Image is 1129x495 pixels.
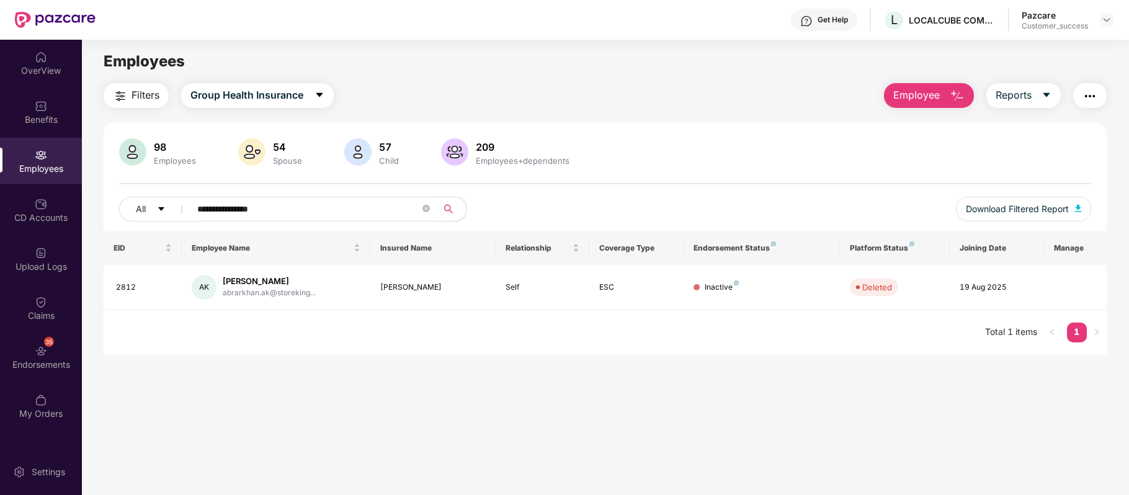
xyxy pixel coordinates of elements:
th: EID [104,231,182,265]
div: 19 Aug 2025 [960,282,1034,293]
span: search [436,204,460,214]
img: svg+xml;base64,PHN2ZyB4bWxucz0iaHR0cDovL3d3dy53My5vcmcvMjAwMC9zdmciIHdpZHRoPSIyNCIgaGVpZ2h0PSIyNC... [1082,89,1097,104]
div: Endorsement Status [694,243,831,253]
button: Download Filtered Report [956,197,1091,221]
span: close-circle [422,205,430,212]
div: 54 [270,141,305,153]
img: svg+xml;base64,PHN2ZyBpZD0iQ0RfQWNjb3VudHMiIGRhdGEtbmFtZT0iQ0QgQWNjb3VudHMiIHhtbG5zPSJodHRwOi8vd3... [35,198,47,210]
span: left [1048,328,1056,336]
th: Manage [1044,231,1107,265]
span: Employees [104,52,185,70]
span: caret-down [315,90,324,101]
button: Employee [884,83,974,108]
span: All [136,202,146,216]
button: Reportscaret-down [986,83,1061,108]
th: Insured Name [370,231,496,265]
span: EID [114,243,163,253]
img: svg+xml;base64,PHN2ZyBpZD0iRW1wbG95ZWVzIiB4bWxucz0iaHR0cDovL3d3dy53My5vcmcvMjAwMC9zdmciIHdpZHRoPS... [35,149,47,161]
span: Employee [893,87,940,103]
div: [PERSON_NAME] [380,282,486,293]
img: svg+xml;base64,PHN2ZyB4bWxucz0iaHR0cDovL3d3dy53My5vcmcvMjAwMC9zdmciIHhtbG5zOnhsaW5rPSJodHRwOi8vd3... [344,138,372,166]
img: svg+xml;base64,PHN2ZyBpZD0iU2V0dGluZy0yMHgyMCIgeG1sbnM9Imh0dHA6Ly93d3cudzMub3JnLzIwMDAvc3ZnIiB3aW... [13,466,25,478]
div: 209 [473,141,572,153]
button: search [436,197,467,221]
span: Group Health Insurance [190,87,303,103]
img: svg+xml;base64,PHN2ZyBpZD0iRHJvcGRvd24tMzJ4MzIiIHhtbG5zPSJodHRwOi8vd3d3LnczLm9yZy8yMDAwL3N2ZyIgd2... [1102,15,1112,25]
span: Employee Name [192,243,350,253]
div: Inactive [705,282,739,293]
span: close-circle [422,203,430,215]
button: Allcaret-down [119,197,195,221]
div: Platform Status [850,243,940,253]
div: [PERSON_NAME] [223,275,316,287]
li: Next Page [1087,323,1107,342]
img: svg+xml;base64,PHN2ZyB4bWxucz0iaHR0cDovL3d3dy53My5vcmcvMjAwMC9zdmciIHdpZHRoPSIyNCIgaGVpZ2h0PSIyNC... [113,89,128,104]
th: Coverage Type [589,231,684,265]
img: svg+xml;base64,PHN2ZyBpZD0iSG9tZSIgeG1sbnM9Imh0dHA6Ly93d3cudzMub3JnLzIwMDAvc3ZnIiB3aWR0aD0iMjAiIG... [35,51,47,63]
img: svg+xml;base64,PHN2ZyB4bWxucz0iaHR0cDovL3d3dy53My5vcmcvMjAwMC9zdmciIHdpZHRoPSI4IiBoZWlnaHQ9IjgiIH... [909,241,914,246]
div: Employees+dependents [473,156,572,166]
img: svg+xml;base64,PHN2ZyB4bWxucz0iaHR0cDovL3d3dy53My5vcmcvMjAwMC9zdmciIHhtbG5zOnhsaW5rPSJodHRwOi8vd3... [1075,205,1081,212]
th: Joining Date [950,231,1044,265]
span: Reports [996,87,1032,103]
span: caret-down [157,205,166,215]
div: 98 [151,141,199,153]
img: svg+xml;base64,PHN2ZyB4bWxucz0iaHR0cDovL3d3dy53My5vcmcvMjAwMC9zdmciIHhtbG5zOnhsaW5rPSJodHRwOi8vd3... [441,138,468,166]
div: 35 [44,337,54,347]
th: Employee Name [182,231,370,265]
span: caret-down [1042,90,1051,101]
span: right [1093,328,1100,336]
img: svg+xml;base64,PHN2ZyBpZD0iQmVuZWZpdHMiIHhtbG5zPSJodHRwOi8vd3d3LnczLm9yZy8yMDAwL3N2ZyIgd2lkdGg9Ij... [35,100,47,112]
a: 1 [1067,323,1087,341]
img: svg+xml;base64,PHN2ZyBpZD0iSGVscC0zMngzMiIgeG1sbnM9Imh0dHA6Ly93d3cudzMub3JnLzIwMDAvc3ZnIiB3aWR0aD... [800,15,813,27]
div: LOCALCUBE COMMERCE PRIVATE LIMITED [909,14,996,26]
div: Deleted [862,281,892,293]
li: Previous Page [1042,323,1062,342]
div: Spouse [270,156,305,166]
div: Child [377,156,401,166]
span: Filters [132,87,159,103]
button: right [1087,323,1107,342]
img: svg+xml;base64,PHN2ZyB4bWxucz0iaHR0cDovL3d3dy53My5vcmcvMjAwMC9zdmciIHdpZHRoPSI4IiBoZWlnaHQ9IjgiIH... [771,241,776,246]
div: Settings [28,466,69,478]
div: AK [192,275,216,300]
span: Relationship [506,243,571,253]
img: New Pazcare Logo [15,12,96,28]
button: Group Health Insurancecaret-down [181,83,334,108]
div: Pazcare [1022,9,1088,21]
button: Filters [104,83,169,108]
div: Get Help [818,15,848,25]
img: svg+xml;base64,PHN2ZyBpZD0iRW5kb3JzZW1lbnRzIiB4bWxucz0iaHR0cDovL3d3dy53My5vcmcvMjAwMC9zdmciIHdpZH... [35,345,47,357]
div: Self [506,282,580,293]
img: svg+xml;base64,PHN2ZyBpZD0iQ2xhaW0iIHhtbG5zPSJodHRwOi8vd3d3LnczLm9yZy8yMDAwL3N2ZyIgd2lkdGg9IjIwIi... [35,296,47,308]
li: 1 [1067,323,1087,342]
span: Download Filtered Report [966,202,1069,216]
div: Customer_success [1022,21,1088,31]
div: 2812 [116,282,172,293]
div: abrarkhan.ak@storeking... [223,287,316,299]
li: Total 1 items [985,323,1037,342]
span: L [891,12,898,27]
img: svg+xml;base64,PHN2ZyB4bWxucz0iaHR0cDovL3d3dy53My5vcmcvMjAwMC9zdmciIHdpZHRoPSI4IiBoZWlnaHQ9IjgiIH... [734,280,739,285]
div: Employees [151,156,199,166]
img: svg+xml;base64,PHN2ZyBpZD0iVXBsb2FkX0xvZ3MiIGRhdGEtbmFtZT0iVXBsb2FkIExvZ3MiIHhtbG5zPSJodHRwOi8vd3... [35,247,47,259]
img: svg+xml;base64,PHN2ZyB4bWxucz0iaHR0cDovL3d3dy53My5vcmcvMjAwMC9zdmciIHhtbG5zOnhsaW5rPSJodHRwOi8vd3... [950,89,965,104]
th: Relationship [496,231,590,265]
img: svg+xml;base64,PHN2ZyB4bWxucz0iaHR0cDovL3d3dy53My5vcmcvMjAwMC9zdmciIHhtbG5zOnhsaW5rPSJodHRwOi8vd3... [119,138,146,166]
div: 57 [377,141,401,153]
div: ESC [599,282,674,293]
img: svg+xml;base64,PHN2ZyB4bWxucz0iaHR0cDovL3d3dy53My5vcmcvMjAwMC9zdmciIHhtbG5zOnhsaW5rPSJodHRwOi8vd3... [238,138,266,166]
img: svg+xml;base64,PHN2ZyBpZD0iTXlfT3JkZXJzIiBkYXRhLW5hbWU9Ik15IE9yZGVycyIgeG1sbnM9Imh0dHA6Ly93d3cudz... [35,394,47,406]
button: left [1042,323,1062,342]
